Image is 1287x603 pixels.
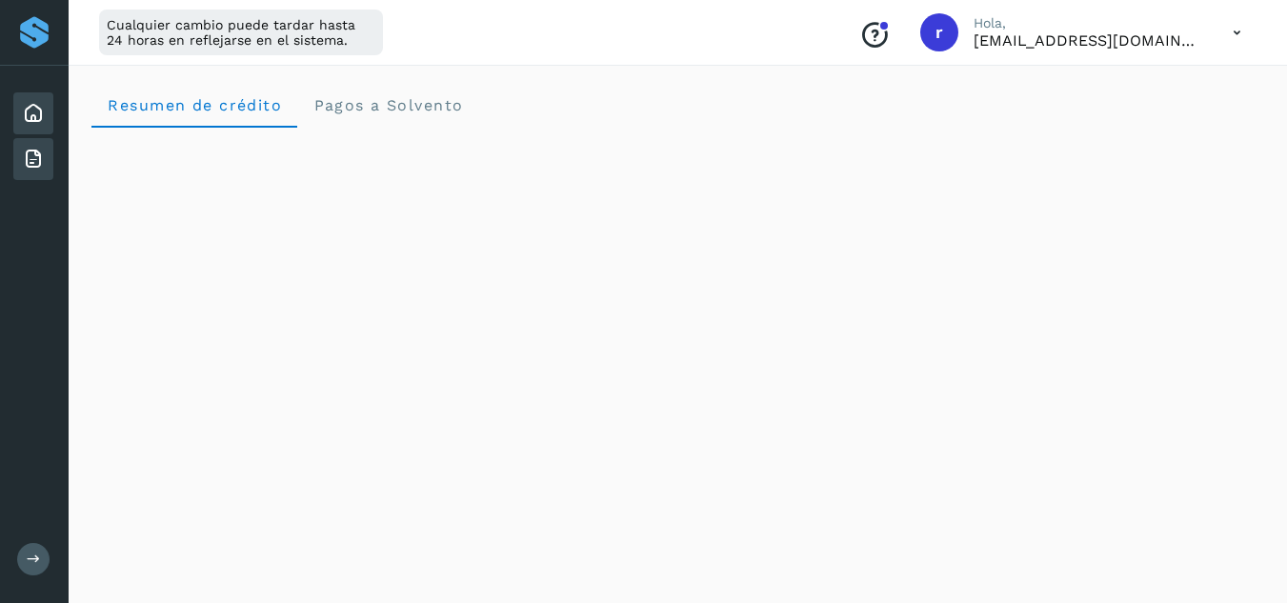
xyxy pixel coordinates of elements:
div: Facturas [13,138,53,180]
div: Inicio [13,92,53,134]
p: Hola, [974,15,1202,31]
p: ricardo_pacheco91@hotmail.com [974,31,1202,50]
div: Cualquier cambio puede tardar hasta 24 horas en reflejarse en el sistema. [99,10,383,55]
span: Pagos a Solvento [312,96,463,114]
span: Resumen de crédito [107,96,282,114]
